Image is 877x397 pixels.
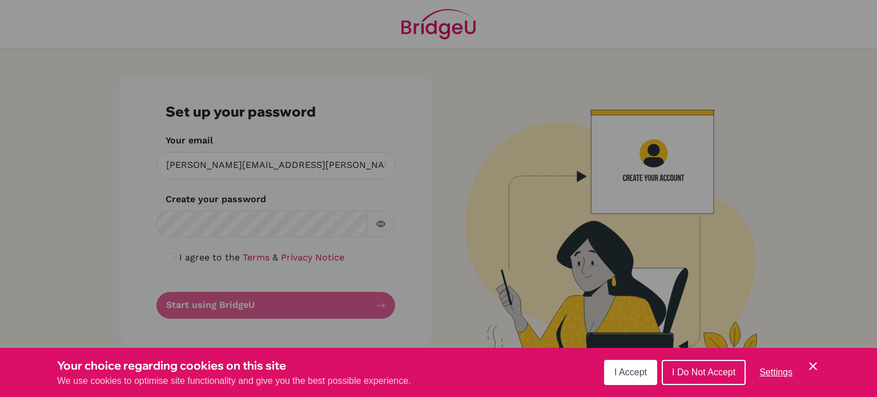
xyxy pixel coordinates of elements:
[604,360,657,385] button: I Accept
[759,367,792,377] span: Settings
[672,367,735,377] span: I Do Not Accept
[662,360,746,385] button: I Do Not Accept
[57,357,411,374] h3: Your choice regarding cookies on this site
[57,374,411,388] p: We use cookies to optimise site functionality and give you the best possible experience.
[614,367,647,377] span: I Accept
[806,359,820,373] button: Save and close
[750,361,802,384] button: Settings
